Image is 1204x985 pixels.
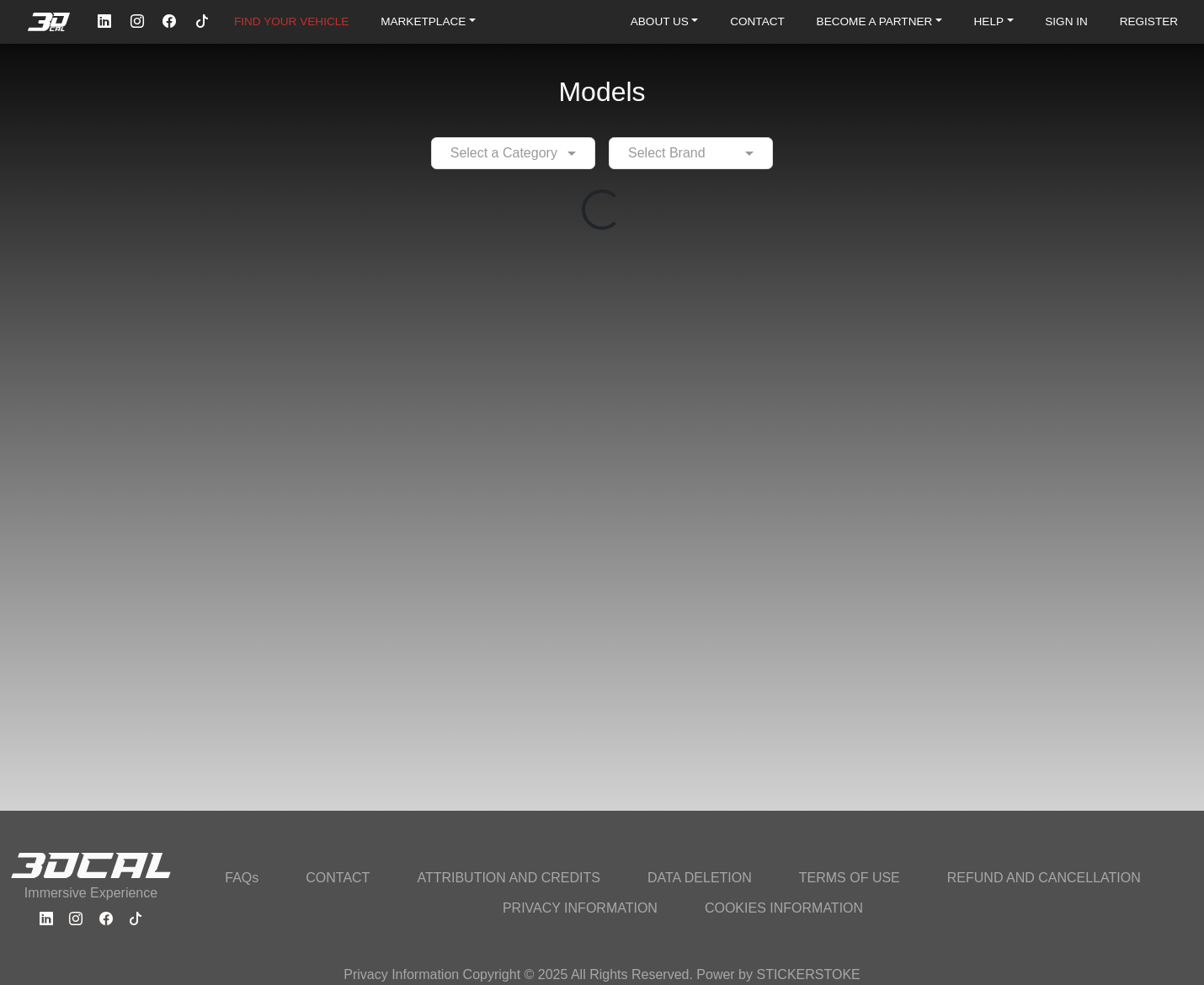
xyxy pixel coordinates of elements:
h2: Models [558,54,645,130]
a: BECOME A PARTNER [810,8,949,35]
a: REFUND AND CANCELLATION [937,863,1151,893]
a: REGISTER [1113,8,1185,35]
a: CONTACT [723,8,791,35]
a: FIND YOUR VEHICLE [227,8,355,35]
a: CONTACT [296,863,380,893]
a: ABOUT US [624,8,706,35]
a: SIGN IN [1038,8,1095,35]
a: MARKETPLACE [374,8,482,35]
p: Privacy Information Copyright © 2025 All Rights Reserved. Power by STICKERSTOKE [344,965,860,985]
a: ATTRIBUTION AND CREDITS [407,863,610,893]
a: DATA DELETION [637,863,762,893]
p: Immersive Experience [10,883,172,903]
a: COOKIES INFORMATION [695,893,873,924]
a: PRIVACY INFORMATION [493,893,668,924]
a: HELP [967,8,1020,35]
a: TERMS OF USE [789,863,910,893]
a: FAQs [215,863,269,893]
